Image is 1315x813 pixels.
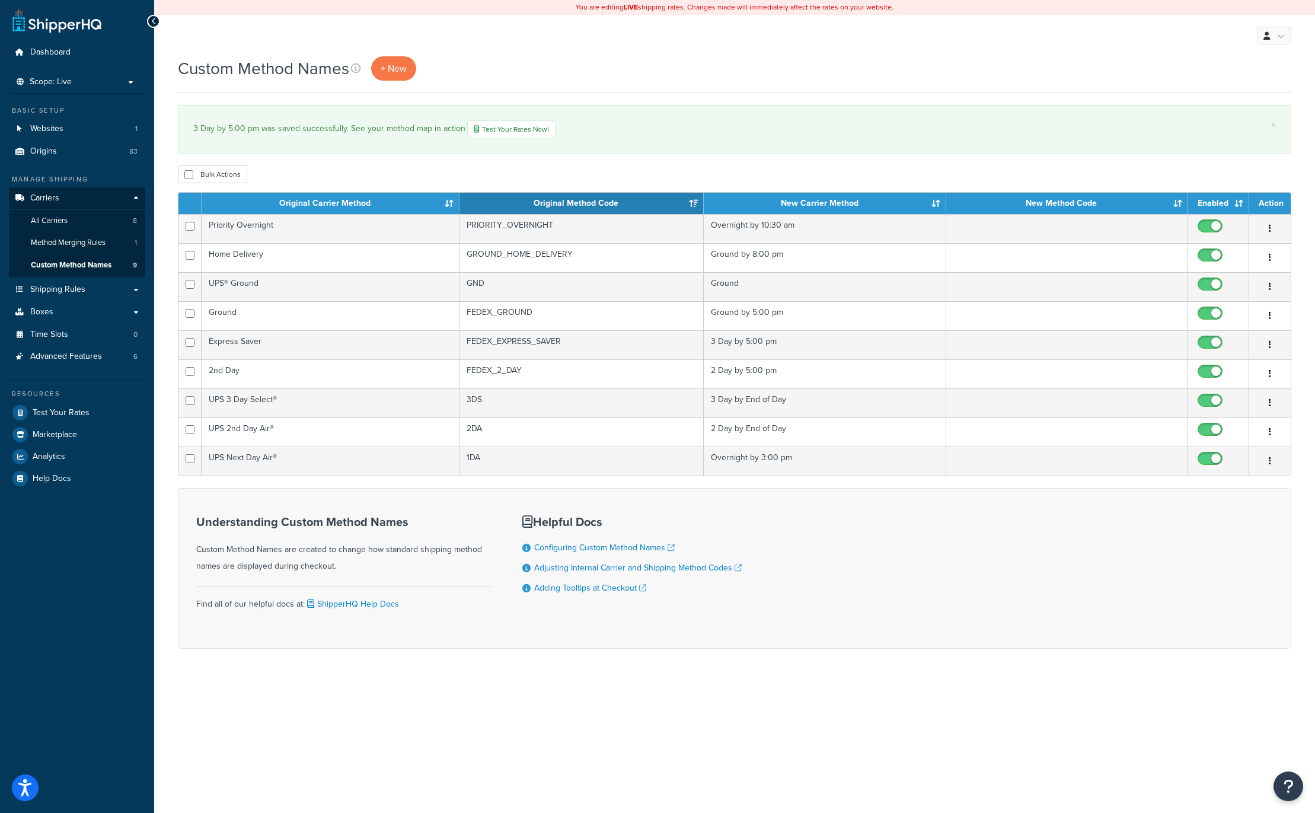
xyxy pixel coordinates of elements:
td: GND [459,272,704,301]
td: Ground [704,272,946,301]
td: 2nd Day [202,359,459,388]
button: Bulk Actions [178,165,247,183]
td: FEDEX_2_DAY [459,359,704,388]
b: LIVE [624,2,638,12]
span: Websites [30,124,63,134]
th: Original Carrier Method: activate to sort column ascending [202,193,459,214]
li: Custom Method Names [9,254,145,276]
div: Basic Setup [9,106,145,116]
td: PRIORITY_OVERNIGHT [459,214,704,243]
span: + New [381,62,407,75]
span: Time Slots [30,330,68,340]
a: All Carriers 8 [9,210,145,232]
div: Manage Shipping [9,174,145,184]
td: 3 Day by End of Day [704,388,946,417]
a: Marketplace [9,424,145,445]
td: UPS Next Day Air® [202,447,459,476]
th: New Carrier Method: activate to sort column ascending [704,193,946,214]
th: Enabled: activate to sort column ascending [1188,193,1249,214]
li: Method Merging Rules [9,232,145,254]
a: Analytics [9,446,145,467]
span: Scope: Live [30,77,72,87]
a: Adding Tooltips at Checkout [534,582,646,594]
span: 6 [133,352,138,362]
span: Method Merging Rules [31,238,106,248]
h1: Custom Method Names [178,57,349,80]
span: Help Docs [33,474,71,484]
span: 1 [135,124,138,134]
li: Advanced Features [9,346,145,368]
li: Websites [9,118,145,140]
td: FEDEX_GROUND [459,301,704,330]
a: Carriers [9,187,145,209]
a: ShipperHQ Help Docs [305,598,399,610]
a: Dashboard [9,42,145,63]
th: New Method Code: activate to sort column ascending [946,193,1188,214]
td: Express Saver [202,330,459,359]
li: Test Your Rates [9,402,145,423]
td: GROUND_HOME_DELIVERY [459,243,704,272]
td: UPS 2nd Day Air® [202,417,459,447]
td: Home Delivery [202,243,459,272]
a: ShipperHQ Home [12,9,101,33]
div: Custom Method Names are created to change how standard shipping method names are displayed during... [196,515,493,575]
a: Advanced Features 6 [9,346,145,368]
a: Shipping Rules [9,279,145,301]
td: Ground by 5:00 pm [704,301,946,330]
span: Shipping Rules [30,285,85,295]
a: Origins 83 [9,141,145,162]
h3: Helpful Docs [522,515,742,528]
td: UPS® Ground [202,272,459,301]
a: Help Docs [9,468,145,489]
span: Advanced Features [30,352,102,362]
a: Configuring Custom Method Names [534,541,675,554]
td: 2DA [459,417,704,447]
td: 1DA [459,447,704,476]
li: Boxes [9,301,145,323]
td: Overnight by 10:30 am [704,214,946,243]
span: 0 [133,330,138,340]
span: Boxes [30,307,53,317]
td: Ground by 8:00 pm [704,243,946,272]
td: Overnight by 3:00 pm [704,447,946,476]
a: Adjusting Internal Carrier and Shipping Method Codes [534,562,742,574]
span: Dashboard [30,47,71,58]
li: Carriers [9,187,145,278]
span: Marketplace [33,430,77,440]
th: Action [1249,193,1291,214]
td: 2 Day by 5:00 pm [704,359,946,388]
td: Priority Overnight [202,214,459,243]
a: × [1271,120,1276,130]
h3: Understanding Custom Method Names [196,515,493,528]
button: Open Resource Center [1273,771,1303,801]
td: FEDEX_EXPRESS_SAVER [459,330,704,359]
a: Method Merging Rules 1 [9,232,145,254]
span: All Carriers [31,216,68,226]
div: Find all of our helpful docs at: [196,586,493,613]
span: Custom Method Names [31,260,111,270]
td: 2 Day by End of Day [704,417,946,447]
span: 1 [135,238,137,248]
span: 8 [133,216,137,226]
td: 3 Day by 5:00 pm [704,330,946,359]
td: UPS 3 Day Select® [202,388,459,417]
th: Original Method Code: activate to sort column ascending [459,193,704,214]
span: 9 [133,260,137,270]
td: 3DS [459,388,704,417]
div: 3 Day by 5:00 pm was saved successfully. See your method map in action [193,120,1276,138]
a: Time Slots 0 [9,324,145,346]
li: Origins [9,141,145,162]
a: Websites 1 [9,118,145,140]
div: Resources [9,389,145,399]
a: Custom Method Names 9 [9,254,145,276]
li: Time Slots [9,324,145,346]
span: Origins [30,146,57,157]
span: 83 [129,146,138,157]
span: Analytics [33,452,65,462]
li: All Carriers [9,210,145,232]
